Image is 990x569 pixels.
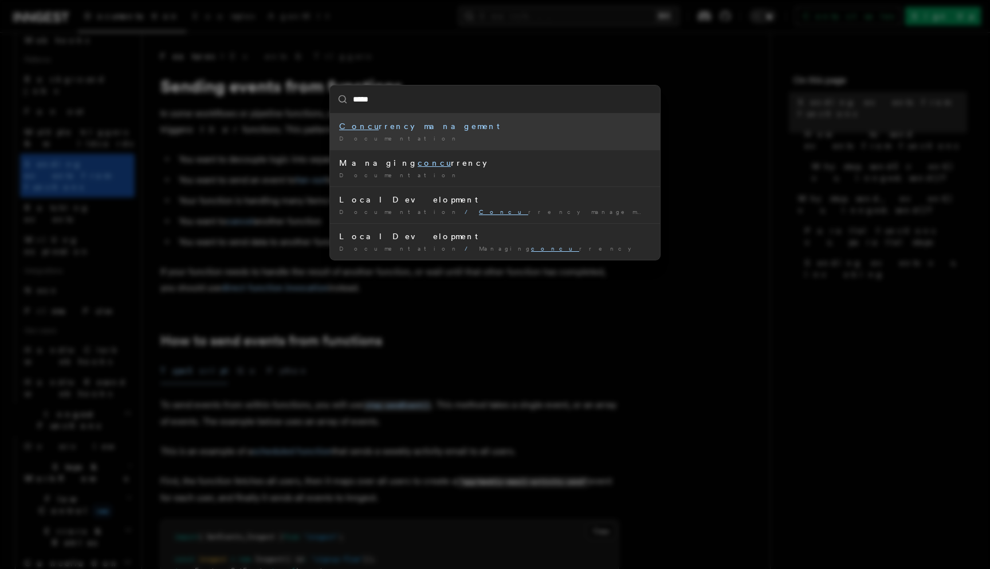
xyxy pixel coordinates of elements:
mark: Concu [339,122,379,131]
mark: concu [418,158,451,167]
span: Documentation [339,245,460,252]
span: Documentation [339,135,460,142]
span: Managing rrency [479,245,632,252]
div: rrency management [339,120,651,132]
div: Local Development [339,194,651,205]
span: Documentation [339,208,460,215]
span: / [465,208,474,215]
mark: concu [531,245,579,252]
div: Managing rrency [339,157,651,169]
span: rrency management [479,208,666,215]
mark: Concu [479,208,528,215]
div: Local Development [339,231,651,242]
span: / [465,245,474,252]
span: Documentation [339,172,460,178]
